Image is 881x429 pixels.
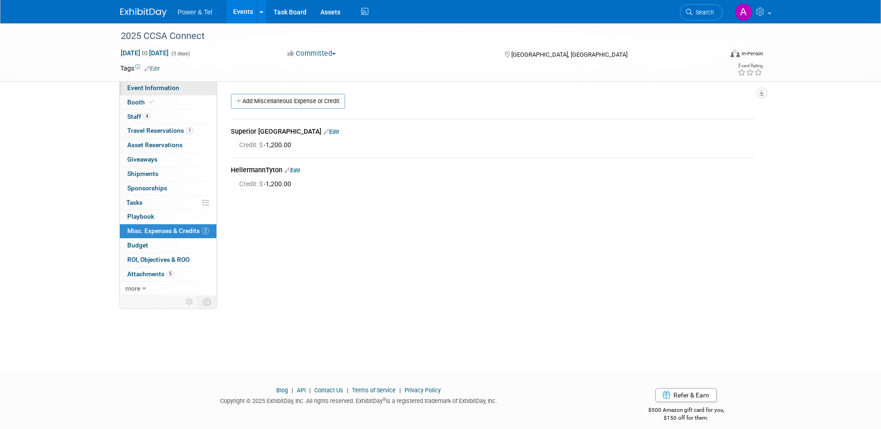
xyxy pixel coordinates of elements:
[239,141,264,149] span: Credit: $
[127,213,154,220] span: Playbook
[127,227,209,234] span: Misc. Expenses & Credits
[120,138,216,152] a: Asset Reservations
[239,180,264,188] span: Credit: $
[127,156,157,163] span: Giveaways
[127,170,158,177] span: Shipments
[120,8,167,17] img: ExhibitDay
[167,270,174,277] span: 5
[120,110,216,124] a: Staff4
[285,167,300,174] a: Edit
[125,285,140,292] span: more
[324,129,339,135] a: Edit
[511,51,627,58] span: [GEOGRAPHIC_DATA], [GEOGRAPHIC_DATA]
[127,127,193,134] span: Travel Reservations
[144,65,160,72] a: Edit
[127,98,156,106] span: Booth
[289,387,295,394] span: |
[127,141,183,149] span: Asset Reservations
[140,49,149,57] span: to
[170,51,190,57] span: (3 days)
[120,210,216,224] a: Playbook
[120,167,216,181] a: Shipments
[126,199,143,206] span: Tasks
[307,387,313,394] span: |
[239,180,295,188] span: -1,200.00
[120,282,216,296] a: more
[239,141,295,149] span: -1,200.00
[202,227,209,234] span: 2
[297,387,306,394] a: API
[611,400,761,422] div: $500 Amazon gift card for you,
[680,4,723,20] a: Search
[611,414,761,422] div: $150 off for them.
[345,387,351,394] span: |
[741,50,763,57] div: In-Person
[731,50,740,57] img: Format-Inperson.png
[127,241,148,249] span: Budget
[178,8,212,16] span: Power & Tel
[127,113,150,120] span: Staff
[149,99,154,104] i: Booth reservation complete
[120,124,216,138] a: Travel Reservations1
[127,184,167,192] span: Sponsorships
[120,182,216,195] a: Sponsorships
[120,153,216,167] a: Giveaways
[120,224,216,238] a: Misc. Expenses & Credits2
[397,387,403,394] span: |
[737,64,763,68] div: Event Rating
[405,387,441,394] a: Privacy Policy
[117,28,709,45] div: 2025 CCSA Connect
[655,388,717,402] a: Refer & Earn
[276,387,288,394] a: Blog
[127,256,189,263] span: ROI, Objectives & ROO
[120,253,216,267] a: ROI, Objectives & ROO
[668,48,764,62] div: Event Format
[120,96,216,110] a: Booth
[186,127,193,134] span: 1
[120,196,216,210] a: Tasks
[127,84,179,91] span: Event Information
[120,395,598,405] div: Copyright © 2025 ExhibitDay, Inc. All rights reserved. ExhibitDay is a registered trademark of Ex...
[120,267,216,281] a: Attachments5
[144,113,150,120] span: 4
[231,94,345,109] a: Add Miscellaneous Expense or Credit
[182,296,198,308] td: Personalize Event Tab Strip
[120,49,169,57] span: [DATE] [DATE]
[735,3,752,21] img: Alina Dorion
[692,9,714,16] span: Search
[284,49,339,58] button: Committed
[120,64,160,73] td: Tags
[231,165,754,176] div: HellermannTyton
[197,296,216,308] td: Toggle Event Tabs
[127,270,174,278] span: Attachments
[352,387,396,394] a: Terms of Service
[383,397,386,402] sup: ®
[314,387,343,394] a: Contact Us
[120,239,216,253] a: Budget
[120,81,216,95] a: Event Information
[231,127,754,138] div: Superior [GEOGRAPHIC_DATA]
